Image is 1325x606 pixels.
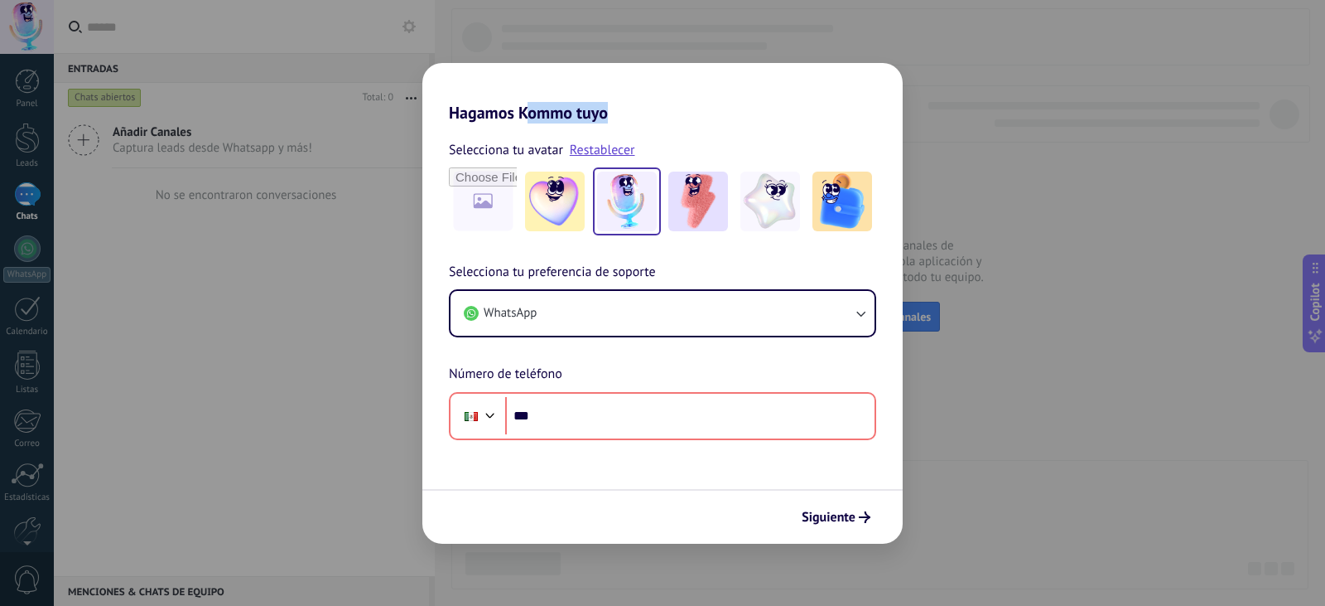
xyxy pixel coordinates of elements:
[449,139,563,161] span: Selecciona tu avatar
[812,172,872,231] img: -5.jpeg
[794,503,878,531] button: Siguiente
[455,399,487,434] div: Mexico: + 52
[668,172,728,231] img: -3.jpeg
[740,172,800,231] img: -4.jpeg
[422,63,903,123] h2: Hagamos Kommo tuyo
[802,511,855,523] span: Siguiente
[484,305,537,322] span: WhatsApp
[450,291,874,336] button: WhatsApp
[570,142,635,158] a: Restablecer
[449,364,562,385] span: Número de teléfono
[449,262,656,284] span: Selecciona tu preferencia de soporte
[597,172,657,231] img: -2.jpeg
[525,172,585,231] img: -1.jpeg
